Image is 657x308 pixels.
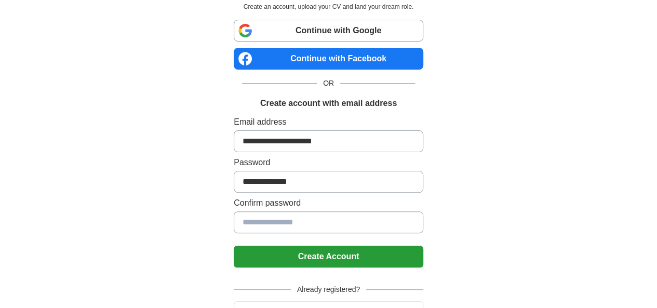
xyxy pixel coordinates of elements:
[260,97,397,110] h1: Create account with email address
[234,246,423,267] button: Create Account
[234,20,423,42] a: Continue with Google
[234,197,423,209] label: Confirm password
[291,284,366,295] span: Already registered?
[317,78,340,89] span: OR
[234,116,423,128] label: Email address
[234,156,423,169] label: Password
[234,48,423,70] a: Continue with Facebook
[236,2,421,11] p: Create an account, upload your CV and land your dream role.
